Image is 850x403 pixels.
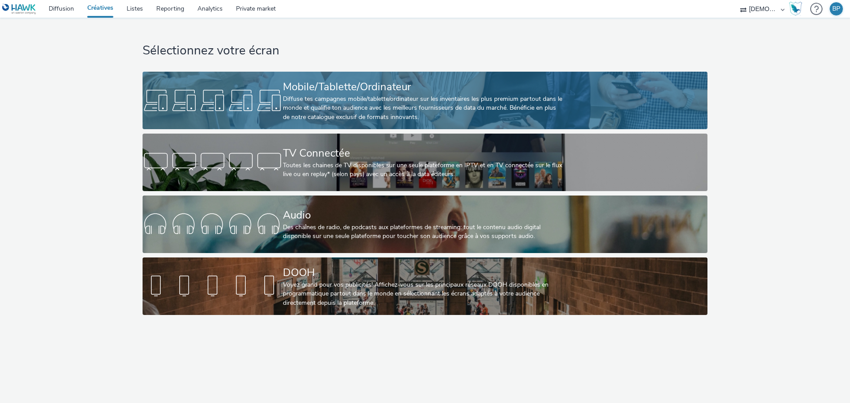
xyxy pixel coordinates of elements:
div: Mobile/Tablette/Ordinateur [283,79,564,95]
a: DOOHVoyez grand pour vos publicités! Affichez-vous sur les principaux réseaux DOOH disponibles en... [143,257,707,315]
a: AudioDes chaînes de radio, de podcasts aux plateformes de streaming: tout le contenu audio digita... [143,196,707,253]
img: Hawk Academy [789,2,802,16]
h1: Sélectionnez votre écran [143,42,707,59]
div: TV Connectée [283,146,564,161]
img: undefined Logo [2,4,36,15]
a: Hawk Academy [789,2,806,16]
div: Toutes les chaines de TV disponibles sur une seule plateforme en IPTV et en TV connectée sur le f... [283,161,564,179]
div: DOOH [283,265,564,280]
div: Audio [283,207,564,223]
div: Voyez grand pour vos publicités! Affichez-vous sur les principaux réseaux DOOH disponibles en pro... [283,280,564,307]
div: Diffuse tes campagnes mobile/tablette/ordinateur sur les inventaires les plus premium partout dan... [283,95,564,122]
div: BP [832,2,840,15]
a: Mobile/Tablette/OrdinateurDiffuse tes campagnes mobile/tablette/ordinateur sur les inventaires le... [143,72,707,129]
a: TV ConnectéeToutes les chaines de TV disponibles sur une seule plateforme en IPTV et en TV connec... [143,134,707,191]
div: Des chaînes de radio, de podcasts aux plateformes de streaming: tout le contenu audio digital dis... [283,223,564,241]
